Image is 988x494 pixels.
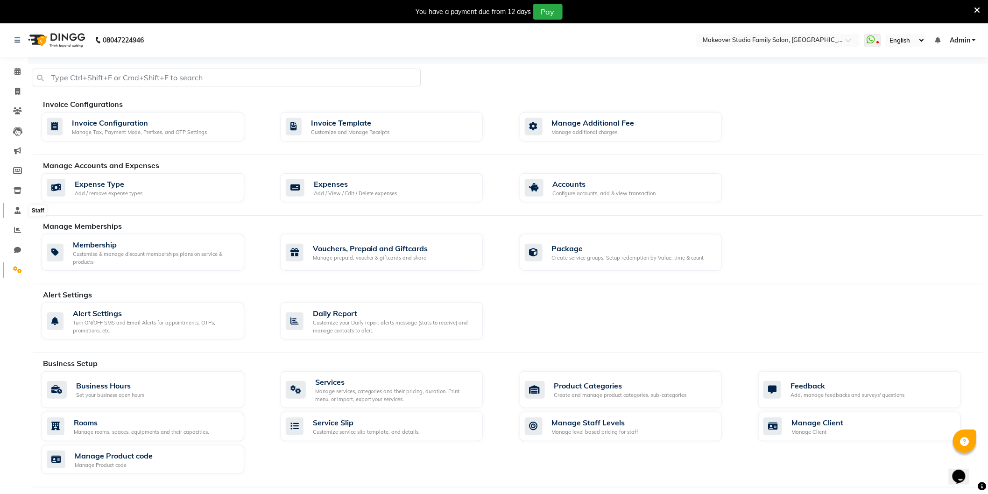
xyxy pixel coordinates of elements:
a: Expense TypeAdd / remove expense types [42,173,267,203]
div: Configure accounts, add & view transaction [553,190,656,198]
a: Manage Product codeManage Product code [42,445,267,474]
div: Manage prepaid, voucher & giftcards and share [313,254,428,262]
a: PackageCreate service groups, Setup redemption by Value, time & count [520,234,745,271]
div: Service Slip [313,417,420,428]
div: Turn ON/OFF SMS and Email Alerts for appointments, OTPs, promotions, etc. [73,319,237,334]
div: Manage additional charges [552,128,635,136]
button: Pay [533,4,563,20]
div: Invoice Configuration [72,117,207,128]
div: Manage level based pricing for staff [552,428,639,436]
div: Manage Product code [75,450,153,461]
div: Manage Staff Levels [552,417,639,428]
a: RoomsManage rooms, spaces, equipments and their capacities. [42,412,267,441]
img: logo [24,27,88,53]
a: AccountsConfigure accounts, add & view transaction [520,173,745,203]
a: MembershipCustomise & manage discount memberships plans on service & products [42,234,267,271]
a: Vouchers, Prepaid and GiftcardsManage prepaid, voucher & giftcards and share [281,234,506,271]
div: Manage Tax, Payment Mode, Prefixes, and OTP Settings [72,128,207,136]
div: Membership [73,239,237,250]
div: Expense Type [75,178,142,190]
div: Staff [29,205,47,217]
div: Alert Settings [73,308,237,319]
div: Customize and Manage Receipts [311,128,390,136]
div: Rooms [74,417,209,428]
div: Manage Product code [75,461,153,469]
a: Invoice ConfigurationManage Tax, Payment Mode, Prefixes, and OTP Settings [42,112,267,141]
div: Vouchers, Prepaid and Giftcards [313,243,428,254]
div: You have a payment due from 12 days [416,7,531,17]
a: Daily ReportCustomize your Daily report alerts message (stats to receive) and manage contacts to ... [281,303,506,339]
div: Manage services, categories and their pricing, duration. Print menu, or import, export your servi... [315,388,476,403]
div: Customise & manage discount memberships plans on service & products [73,250,237,266]
div: Services [315,376,476,388]
div: Expenses [314,178,397,190]
iframe: chat widget [949,457,979,485]
a: Invoice TemplateCustomize and Manage Receipts [281,112,506,141]
div: Manage rooms, spaces, equipments and their capacities. [74,428,209,436]
span: Admin [950,35,970,45]
div: Create service groups, Setup redemption by Value, time & count [552,254,704,262]
div: Package [552,243,704,254]
div: Manage Client [791,428,843,436]
a: Business HoursSet your business open hours [42,371,267,408]
a: ExpensesAdd / View / Edit / Delete expenses [281,173,506,203]
div: Customize service slip template, and details. [313,428,420,436]
div: Add / remove expense types [75,190,142,198]
a: ServicesManage services, categories and their pricing, duration. Print menu, or import, export yo... [281,371,506,408]
a: FeedbackAdd, manage feedbacks and surveys' questions [758,371,983,408]
a: Product CategoriesCreate and manage product categories, sub-categories [520,371,745,408]
a: Manage Staff LevelsManage level based pricing for staff [520,412,745,441]
a: Manage Additional FeeManage additional charges [520,112,745,141]
a: Alert SettingsTurn ON/OFF SMS and Email Alerts for appointments, OTPs, promotions, etc. [42,303,267,339]
div: Daily Report [313,308,476,319]
div: Accounts [553,178,656,190]
div: Product Categories [554,380,687,391]
input: Type Ctrl+Shift+F or Cmd+Shift+F to search [33,69,421,86]
div: Manage Additional Fee [552,117,635,128]
div: Add, manage feedbacks and surveys' questions [790,391,904,399]
a: Manage ClientManage Client [758,412,983,441]
div: Add / View / Edit / Delete expenses [314,190,397,198]
div: Feedback [790,380,904,391]
a: Service SlipCustomize service slip template, and details. [281,412,506,441]
div: Customize your Daily report alerts message (stats to receive) and manage contacts to alert. [313,319,476,334]
div: Create and manage product categories, sub-categories [554,391,687,399]
div: Business Hours [76,380,144,391]
div: Set your business open hours [76,391,144,399]
div: Manage Client [791,417,843,428]
b: 08047224946 [103,27,144,53]
div: Invoice Template [311,117,390,128]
